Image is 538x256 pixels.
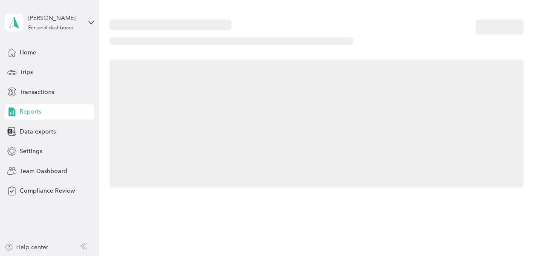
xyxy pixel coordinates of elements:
[20,107,41,116] span: Reports
[28,14,81,23] div: [PERSON_NAME]
[20,68,33,77] span: Trips
[20,167,67,176] span: Team Dashboard
[20,186,75,195] span: Compliance Review
[28,26,74,31] div: Personal dashboard
[5,243,48,252] button: Help center
[490,208,538,256] iframe: Everlance-gr Chat Button Frame
[20,127,56,136] span: Data exports
[20,88,54,97] span: Transactions
[20,48,36,57] span: Home
[20,147,42,156] span: Settings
